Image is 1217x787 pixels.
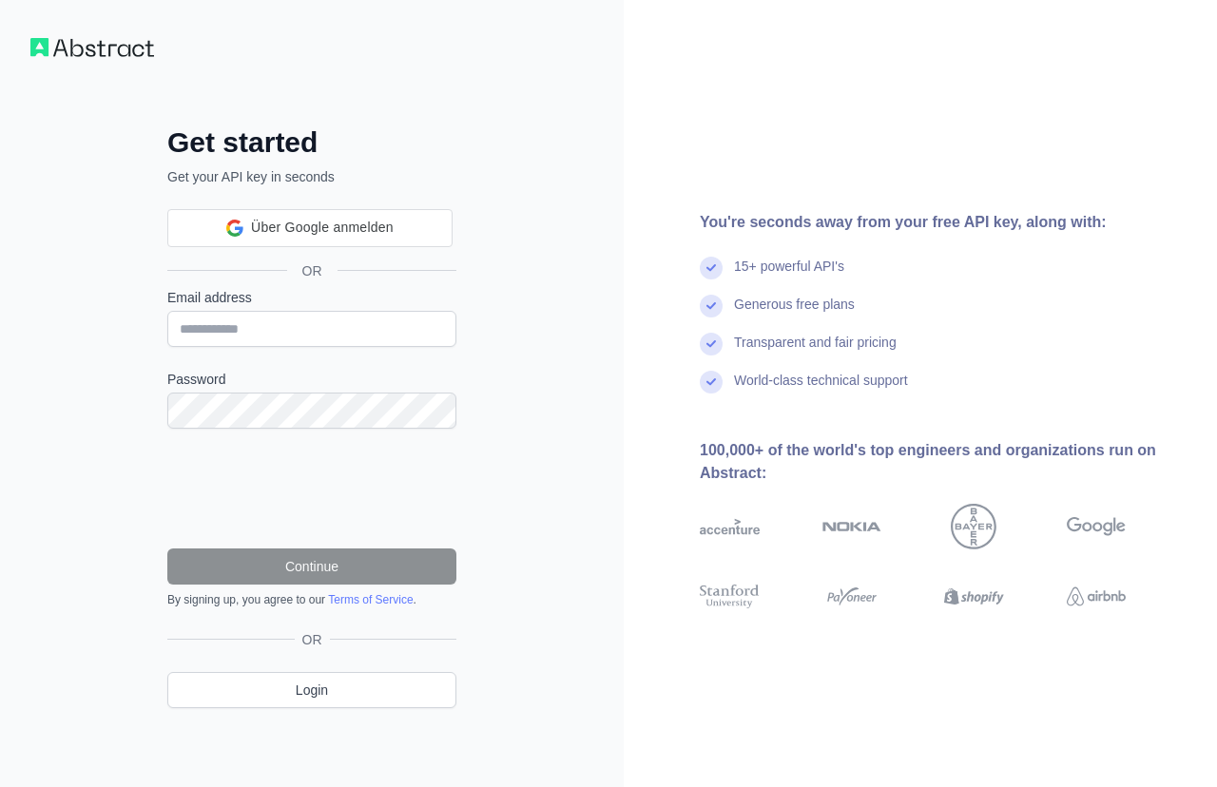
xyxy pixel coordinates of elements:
[700,211,1187,234] div: You're seconds away from your free API key, along with:
[822,582,882,611] img: payoneer
[700,582,760,611] img: stanford university
[167,167,456,186] p: Get your API key in seconds
[1067,582,1127,611] img: airbnb
[1067,504,1127,549] img: google
[167,592,456,607] div: By signing up, you agree to our .
[167,370,456,389] label: Password
[944,582,1004,611] img: shopify
[167,209,453,247] div: Über Google anmelden
[251,218,394,238] span: Über Google anmelden
[700,333,723,355] img: check mark
[167,451,456,526] iframe: reCAPTCHA
[30,38,154,57] img: Workflow
[167,548,456,585] button: Continue
[700,257,723,279] img: check mark
[328,593,413,606] a: Terms of Service
[167,672,456,708] a: Login
[700,504,760,549] img: accenture
[734,371,908,409] div: World-class technical support
[700,439,1187,485] div: 100,000+ of the world's top engineers and organizations run on Abstract:
[734,257,844,295] div: 15+ powerful API's
[734,333,897,371] div: Transparent and fair pricing
[951,504,996,549] img: bayer
[295,630,330,649] span: OR
[167,125,456,160] h2: Get started
[700,371,723,393] img: check mark
[287,261,338,280] span: OR
[167,288,456,307] label: Email address
[822,504,882,549] img: nokia
[700,295,723,317] img: check mark
[734,295,855,333] div: Generous free plans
